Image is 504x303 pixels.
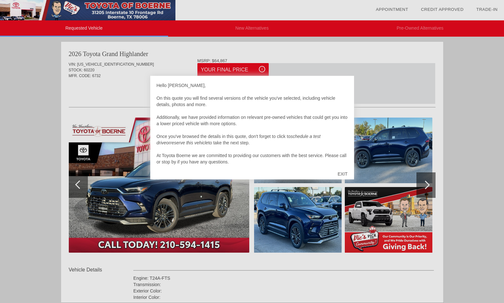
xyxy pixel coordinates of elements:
a: Credit Approved [421,7,464,12]
em: schedule a test drive [157,134,321,145]
div: Hello [PERSON_NAME], On this quote you will find several versions of the vehicle you've selected,... [157,82,348,165]
div: EXIT [331,164,354,184]
a: Trade-In [476,7,498,12]
a: Appointment [376,7,408,12]
em: reserve this vehicle [170,140,208,145]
